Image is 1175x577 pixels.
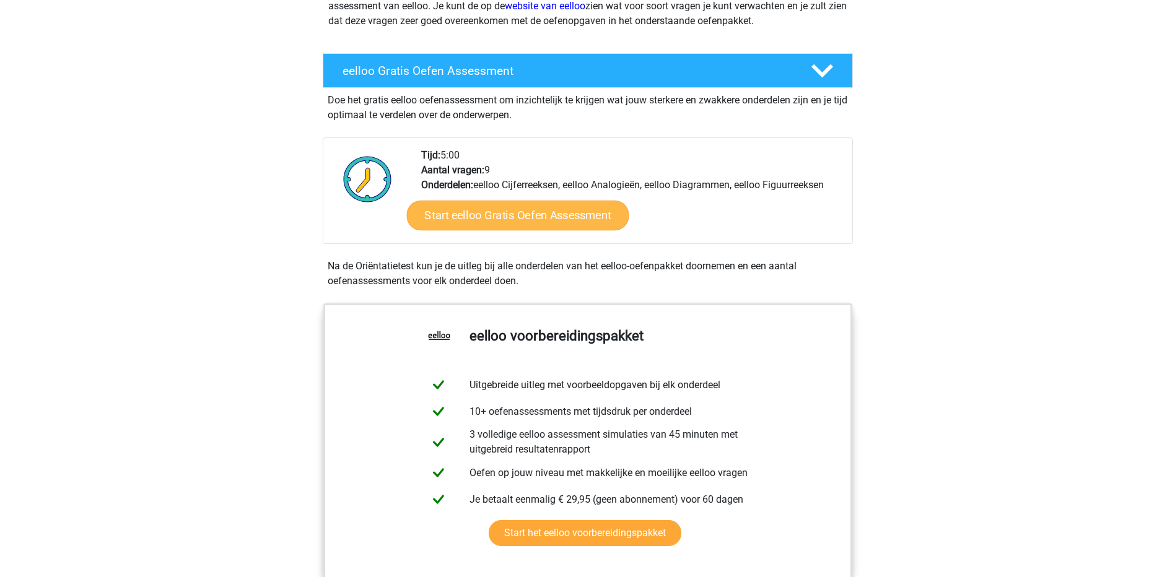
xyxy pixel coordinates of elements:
[323,88,853,123] div: Doe het gratis eelloo oefenassessment om inzichtelijk te krijgen wat jouw sterkere en zwakkere on...
[412,148,852,243] div: 5:00 9 eelloo Cijferreeksen, eelloo Analogieën, eelloo Diagrammen, eelloo Figuurreeksen
[323,259,853,288] div: Na de Oriëntatietest kun je de uitleg bij alle onderdelen van het eelloo-oefenpakket doornemen en...
[489,520,681,546] a: Start het eelloo voorbereidingspakket
[318,53,858,88] a: eelloo Gratis Oefen Assessment
[421,164,484,176] b: Aantal vragen:
[421,149,440,161] b: Tijd:
[421,179,473,191] b: Onderdelen:
[336,148,399,210] img: Klok
[406,201,629,230] a: Start eelloo Gratis Oefen Assessment
[343,64,791,78] h4: eelloo Gratis Oefen Assessment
